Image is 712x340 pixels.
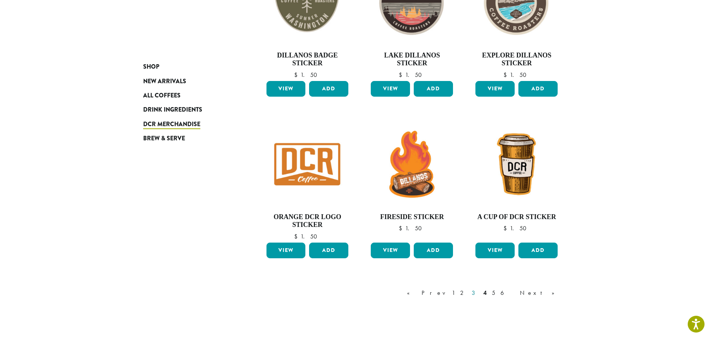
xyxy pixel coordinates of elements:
[143,60,233,74] a: Shop
[143,103,233,117] a: Drink Ingredients
[482,288,488,297] a: 4
[265,213,351,229] h4: Orange DCR Logo Sticker
[399,224,405,232] span: $
[143,134,185,143] span: Brew & Serve
[266,243,306,258] a: View
[294,71,321,79] bdi: 1.50
[503,224,530,232] bdi: 1.50
[474,121,560,240] a: A Cup of DCR Sticker $1.50
[266,81,306,97] a: View
[518,81,558,97] button: Add
[474,52,560,68] h4: Explore Dillanos Sticker
[490,288,497,297] a: 5
[369,213,455,221] h4: Fireside Sticker
[499,288,516,297] a: 6
[369,121,455,207] img: Fireside-Sticker-300x300.jpg
[143,74,233,88] a: New Arrivals
[450,288,456,297] a: 1
[459,288,468,297] a: 2
[474,121,560,207] img: A-Cup-of-DCR-Sticker-300x300.jpg
[265,121,351,240] a: Orange DCR Logo Sticker $1.50
[470,288,480,297] a: 3
[265,52,351,68] h4: Dillanos Badge Sticker
[518,243,558,258] button: Add
[503,71,510,79] span: $
[399,71,405,79] span: $
[143,88,233,103] a: All Coffees
[143,62,159,72] span: Shop
[503,71,530,79] bdi: 1.50
[143,120,200,129] span: DCR Merchandise
[143,91,181,100] span: All Coffees
[371,243,410,258] a: View
[399,224,425,232] bdi: 1.50
[414,243,453,258] button: Add
[399,71,425,79] bdi: 1.50
[143,117,233,131] a: DCR Merchandise
[294,233,321,240] bdi: 1.50
[309,243,348,258] button: Add
[143,77,186,86] span: New Arrivals
[264,121,350,207] img: Orange-DCR-Logo-Sticker-300x300.jpg
[406,288,448,297] a: « Prev
[475,81,515,97] a: View
[143,105,202,115] span: Drink Ingredients
[294,71,300,79] span: $
[369,121,455,240] a: Fireside Sticker $1.50
[503,224,510,232] span: $
[371,81,410,97] a: View
[475,243,515,258] a: View
[474,213,560,221] h4: A Cup of DCR Sticker
[309,81,348,97] button: Add
[294,233,300,240] span: $
[518,288,561,297] a: Next »
[414,81,453,97] button: Add
[369,52,455,68] h4: Lake Dillanos Sticker
[143,131,233,146] a: Brew & Serve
